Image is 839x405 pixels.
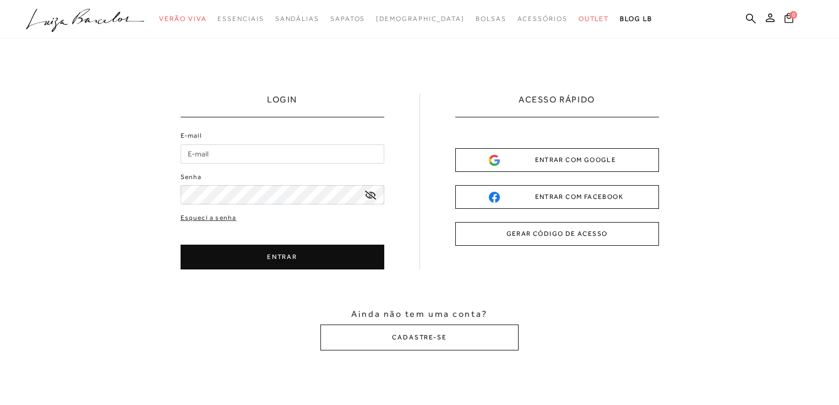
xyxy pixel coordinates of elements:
[455,185,659,209] button: ENTRAR COM FACEBOOK
[330,15,365,23] span: Sapatos
[217,9,264,29] a: categoryNavScreenReaderText
[159,15,206,23] span: Verão Viva
[781,12,797,27] button: 0
[217,15,264,23] span: Essenciais
[519,94,595,117] h2: ACESSO RÁPIDO
[620,9,652,29] a: BLOG LB
[181,131,203,141] label: E-mail
[476,9,506,29] a: categoryNavScreenReaderText
[517,15,568,23] span: Acessórios
[181,144,384,164] input: E-mail
[455,148,659,172] button: ENTRAR COM GOOGLE
[181,172,202,182] label: Senha
[275,9,319,29] a: categoryNavScreenReaderText
[181,213,237,223] a: Esqueci a senha
[476,15,506,23] span: Bolsas
[267,94,297,117] h1: LOGIN
[365,191,376,199] a: exibir senha
[579,9,609,29] a: categoryNavScreenReaderText
[275,15,319,23] span: Sandálias
[320,325,519,350] button: CADASTRE-SE
[517,9,568,29] a: categoryNavScreenReaderText
[620,15,652,23] span: BLOG LB
[489,154,625,166] div: ENTRAR COM GOOGLE
[330,9,365,29] a: categoryNavScreenReaderText
[789,11,797,19] span: 0
[351,308,487,320] span: Ainda não tem uma conta?
[455,222,659,246] button: GERAR CÓDIGO DE ACESSO
[376,15,465,23] span: [DEMOGRAPHIC_DATA]
[181,245,384,269] button: ENTRAR
[376,9,465,29] a: noSubCategoriesText
[579,15,609,23] span: Outlet
[489,191,625,203] div: ENTRAR COM FACEBOOK
[159,9,206,29] a: categoryNavScreenReaderText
